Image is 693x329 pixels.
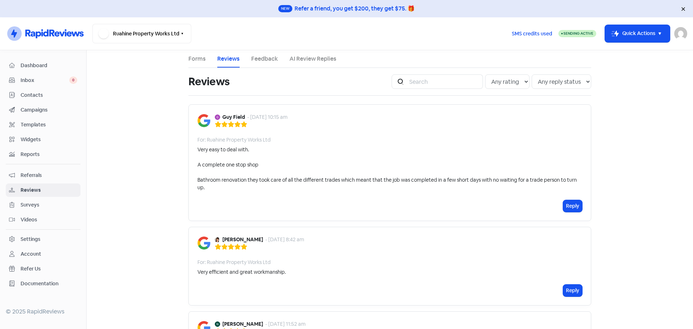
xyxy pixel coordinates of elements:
[222,113,245,121] b: Guy Field
[21,265,77,273] span: Refer Us
[6,262,80,276] a: Refer Us
[6,233,80,246] a: Settings
[295,4,415,13] div: Refer a friend, you get $200, they get $75. 🎁
[21,121,77,129] span: Templates
[222,236,263,243] b: [PERSON_NAME]
[265,320,306,328] div: - [DATE] 11:52 am
[197,237,210,250] img: Image
[21,201,77,209] span: Surveys
[6,198,80,212] a: Surveys
[563,285,582,296] button: Reply
[674,27,687,40] img: User
[21,216,77,224] span: Videos
[197,268,286,276] div: Very efficient and great workmanship.
[605,25,670,42] button: Quick Actions
[222,320,263,328] b: [PERSON_NAME]
[188,55,206,63] a: Forms
[6,148,80,161] a: Reports
[21,172,77,179] span: Referrals
[215,114,220,120] img: Avatar
[278,5,292,12] span: New
[21,250,41,258] div: Account
[197,136,271,144] div: For: Ruahine Property Works Ltd
[21,235,40,243] div: Settings
[265,236,304,243] div: - [DATE] 8:42 am
[197,259,271,266] div: For: Ruahine Property Works Ltd
[289,55,336,63] a: AI Review Replies
[6,59,80,72] a: Dashboard
[558,29,596,38] a: Sending Active
[6,183,80,197] a: Reviews
[6,247,80,261] a: Account
[405,74,483,89] input: Search
[512,30,552,38] span: SMS credits used
[21,91,77,99] span: Contacts
[6,103,80,117] a: Campaigns
[69,77,77,84] span: 0
[215,237,220,242] img: Avatar
[215,321,220,327] img: Avatar
[21,77,69,84] span: Inbox
[217,55,240,63] a: Reviews
[92,24,191,43] button: Ruahine Property Works Ltd
[21,280,77,287] span: Documentation
[6,169,80,182] a: Referrals
[6,74,80,87] a: Inbox 0
[197,114,210,127] img: Image
[6,277,80,290] a: Documentation
[251,55,278,63] a: Feedback
[506,29,558,37] a: SMS credits used
[6,133,80,146] a: Widgets
[21,62,77,69] span: Dashboard
[6,88,80,102] a: Contacts
[563,200,582,212] button: Reply
[563,31,593,36] span: Sending Active
[21,186,77,194] span: Reviews
[6,213,80,226] a: Videos
[6,307,80,316] div: © 2025 RapidReviews
[188,70,230,93] h1: Reviews
[21,106,77,114] span: Campaigns
[21,151,77,158] span: Reports
[6,118,80,131] a: Templates
[247,113,288,121] div: - [DATE] 10:15 am
[197,146,582,191] div: Very easy to deal with. A complete one stop shop Bathroom renovation they took care of all the di...
[21,136,77,143] span: Widgets
[663,300,686,322] iframe: chat widget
